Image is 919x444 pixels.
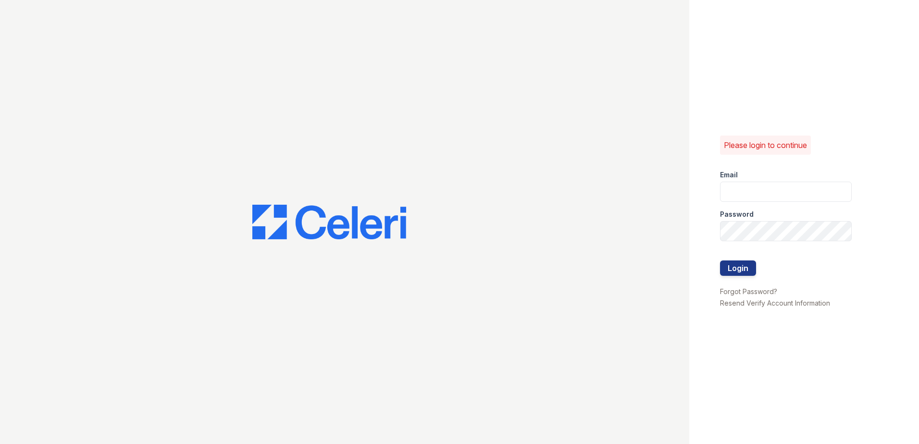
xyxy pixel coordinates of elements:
img: CE_Logo_Blue-a8612792a0a2168367f1c8372b55b34899dd931a85d93a1a3d3e32e68fde9ad4.png [252,205,406,239]
button: Login [720,260,756,276]
a: Resend Verify Account Information [720,299,830,307]
p: Please login to continue [724,139,807,151]
label: Email [720,170,738,180]
a: Forgot Password? [720,287,777,296]
label: Password [720,210,754,219]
